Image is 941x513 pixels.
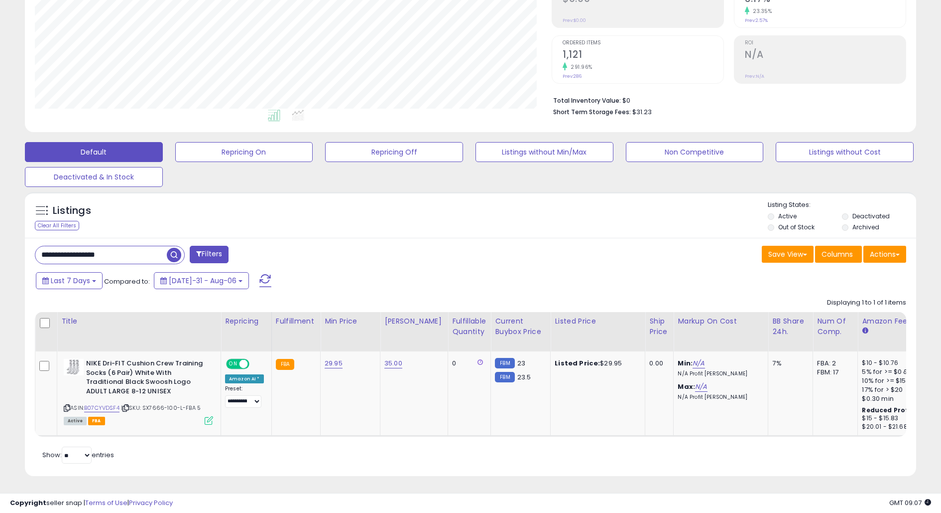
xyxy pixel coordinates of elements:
[863,246,906,263] button: Actions
[276,359,294,370] small: FBA
[495,316,546,337] div: Current Buybox Price
[169,276,236,286] span: [DATE]-31 - Aug-06
[772,316,809,337] div: BB Share 24h.
[567,63,592,71] small: 291.96%
[555,358,600,368] b: Listed Price:
[678,370,760,377] p: N/A Profit [PERSON_NAME]
[674,312,768,351] th: The percentage added to the cost of goods (COGS) that forms the calculator for Min & Max prices.
[852,223,879,231] label: Archived
[85,498,127,508] a: Terms of Use
[384,358,402,368] a: 35.00
[225,385,264,408] div: Preset:
[452,316,486,337] div: Fulfillable Quantity
[889,498,931,508] span: 2025-08-14 09:07 GMT
[175,142,313,162] button: Repricing On
[53,204,91,218] h5: Listings
[678,358,693,368] b: Min:
[25,167,163,187] button: Deactivated & In Stock
[563,49,723,62] h2: 1,121
[678,316,764,327] div: Markup on Cost
[384,316,444,327] div: [PERSON_NAME]
[553,96,621,105] b: Total Inventory Value:
[129,498,173,508] a: Privacy Policy
[852,212,890,220] label: Deactivated
[827,298,906,308] div: Displaying 1 to 1 of 1 items
[563,40,723,46] span: Ordered Items
[154,272,249,289] button: [DATE]-31 - Aug-06
[749,7,772,15] small: 23.35%
[84,404,119,412] a: B07CYVDSF4
[762,246,814,263] button: Save View
[745,49,906,62] h2: N/A
[822,249,853,259] span: Columns
[25,142,163,162] button: Default
[649,359,666,368] div: 0.00
[745,40,906,46] span: ROI
[517,372,531,382] span: 23.5
[325,358,343,368] a: 29.95
[248,360,264,368] span: OFF
[695,382,707,392] a: N/A
[563,17,586,23] small: Prev: $0.00
[553,108,631,116] b: Short Term Storage Fees:
[36,272,103,289] button: Last 7 Days
[817,368,850,377] div: FBM: 17
[649,316,669,337] div: Ship Price
[768,200,916,210] p: Listing States:
[817,316,853,337] div: Num of Comp.
[778,212,797,220] label: Active
[86,359,207,398] b: NIKE Dri-FIT Cushion Crew Training Socks (6 Pair) White With Traditional Black Swoosh Logo ADULT ...
[225,374,264,383] div: Amazon AI *
[693,358,705,368] a: N/A
[862,406,927,414] b: Reduced Prof. Rng.
[815,246,862,263] button: Columns
[862,327,868,336] small: Amazon Fees.
[475,142,613,162] button: Listings without Min/Max
[495,372,514,382] small: FBM
[64,417,87,425] span: All listings currently available for purchase on Amazon
[776,142,914,162] button: Listings without Cost
[495,358,514,368] small: FBM
[517,358,525,368] span: 23
[10,498,46,508] strong: Copyright
[678,382,695,391] b: Max:
[225,316,267,327] div: Repricing
[190,246,229,263] button: Filters
[325,316,376,327] div: Min Price
[35,221,79,230] div: Clear All Filters
[88,417,105,425] span: FBA
[42,450,114,460] span: Show: entries
[227,360,239,368] span: ON
[563,73,582,79] small: Prev: 286
[555,359,637,368] div: $29.95
[276,316,316,327] div: Fulfillment
[64,359,213,424] div: ASIN:
[325,142,463,162] button: Repricing Off
[10,499,173,508] div: seller snap | |
[817,359,850,368] div: FBA: 2
[61,316,217,327] div: Title
[121,404,201,412] span: | SKU: SX7666-100-L-FBA 5
[772,359,805,368] div: 7%
[51,276,90,286] span: Last 7 Days
[104,277,150,286] span: Compared to:
[64,359,84,375] img: 31yiWDNF62L._SL40_.jpg
[632,107,652,117] span: $31.23
[745,17,768,23] small: Prev: 2.57%
[555,316,641,327] div: Listed Price
[626,142,764,162] button: Non Competitive
[452,359,483,368] div: 0
[678,394,760,401] p: N/A Profit [PERSON_NAME]
[778,223,815,231] label: Out of Stock
[745,73,764,79] small: Prev: N/A
[553,94,899,106] li: $0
